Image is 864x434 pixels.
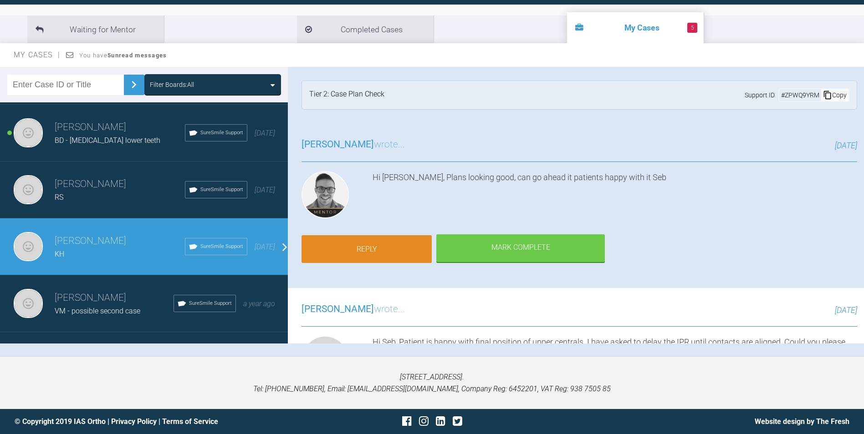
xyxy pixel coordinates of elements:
[55,290,174,306] h3: [PERSON_NAME]
[55,250,64,258] span: KH
[243,299,275,308] span: a year ago
[302,235,432,263] a: Reply
[14,289,43,318] img: Rupen Patel
[302,336,349,383] img: Rupen Patel
[373,336,857,387] div: Hi Seb, Patient is happy with final position of upper centrals. I have asked to delay the IPR unt...
[687,23,697,33] span: 5
[200,186,243,194] span: SureSmile Support
[436,234,605,262] div: Mark Complete
[150,80,194,90] div: Filter Boards: All
[55,233,185,249] h3: [PERSON_NAME]
[14,50,61,59] span: My Cases
[7,75,124,95] input: Enter Case ID or Title
[15,416,293,428] div: © Copyright 2019 IAS Ortho | |
[745,90,775,100] span: Support ID
[302,137,405,152] h3: wrote...
[309,88,384,102] div: Tier 2: Case Plan Check
[567,12,704,43] li: My Cases
[27,15,164,43] li: Waiting for Mentor
[14,175,43,204] img: Rupen Patel
[55,193,63,202] span: RS
[302,171,349,218] img: Sebastian Wilkins
[255,129,275,137] span: [DATE]
[14,118,43,147] img: Rupen Patel
[373,171,857,222] div: Hi [PERSON_NAME], Plans looking good, can go ahead it patients happy with it Seb
[302,303,374,314] span: [PERSON_NAME]
[55,136,160,145] span: BD - [MEDICAL_DATA] lower teeth
[821,89,849,101] div: Copy
[255,186,275,194] span: [DATE]
[127,77,141,92] img: chevronRight.28bd32b0.svg
[55,120,185,135] h3: [PERSON_NAME]
[79,52,167,59] span: You have
[55,307,140,315] span: VM - possible second case
[297,15,434,43] li: Completed Cases
[15,371,849,394] p: [STREET_ADDRESS]. Tel: [PHONE_NUMBER], Email: [EMAIL_ADDRESS][DOMAIN_NAME], Company Reg: 6452201,...
[162,417,218,426] a: Terms of Service
[189,299,232,308] span: SureSmile Support
[302,139,374,150] span: [PERSON_NAME]
[200,129,243,137] span: SureSmile Support
[55,177,185,192] h3: [PERSON_NAME]
[835,305,857,315] span: [DATE]
[755,417,849,426] a: Website design by The Fresh
[111,417,157,426] a: Privacy Policy
[14,232,43,261] img: Rupen Patel
[200,242,243,251] span: SureSmile Support
[302,302,405,317] h3: wrote...
[107,52,167,59] strong: 5 unread messages
[779,90,821,100] div: # ZPWQ9YRM
[835,141,857,150] span: [DATE]
[255,242,275,251] span: [DATE]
